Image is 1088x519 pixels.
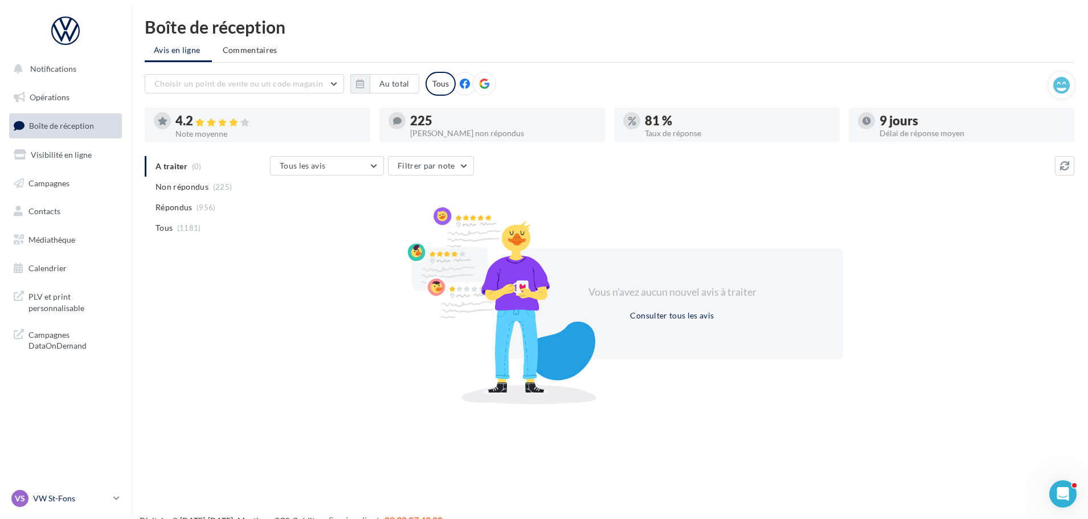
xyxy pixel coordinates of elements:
button: Au total [350,74,419,93]
div: Note moyenne [175,130,361,138]
a: Calendrier [7,256,124,280]
a: Visibilité en ligne [7,143,124,167]
span: Visibilité en ligne [31,150,92,160]
div: Boîte de réception [145,18,1074,35]
span: Choisir un point de vente ou un code magasin [154,79,323,88]
span: Campagnes DataOnDemand [28,327,117,352]
span: Tous [156,222,173,234]
button: Consulter tous les avis [625,309,718,322]
span: Calendrier [28,263,67,273]
span: Campagnes [28,178,69,187]
a: Campagnes [7,171,124,195]
p: VW St-Fons [33,493,109,504]
button: Au total [370,74,419,93]
span: Commentaires [223,45,277,55]
div: Vous n'avez aucun nouvel avis à traiter [574,285,770,300]
button: Choisir un point de vente ou un code magasin [145,74,344,93]
a: PLV et print personnalisable [7,284,124,318]
span: Contacts [28,206,60,216]
span: Opérations [30,92,69,102]
div: 4.2 [175,115,361,128]
div: Tous [426,72,456,96]
button: Filtrer par note [388,156,474,175]
div: 9 jours [880,115,1065,127]
div: 81 % [645,115,831,127]
a: Opérations [7,85,124,109]
button: Notifications [7,57,120,81]
span: VS [15,493,25,504]
span: Non répondus [156,181,208,193]
div: [PERSON_NAME] non répondus [410,129,596,137]
button: Tous les avis [270,156,384,175]
span: (225) [213,182,232,191]
a: Médiathèque [7,228,124,252]
a: Campagnes DataOnDemand [7,322,124,356]
span: (956) [197,203,216,212]
span: PLV et print personnalisable [28,289,117,313]
span: Répondus [156,202,193,213]
a: Contacts [7,199,124,223]
span: Notifications [30,64,76,73]
div: Taux de réponse [645,129,831,137]
iframe: Intercom live chat [1049,480,1077,508]
a: VS VW St-Fons [9,488,122,509]
div: 225 [410,115,596,127]
span: (1181) [177,223,201,232]
a: Boîte de réception [7,113,124,138]
span: Boîte de réception [29,121,94,130]
div: Délai de réponse moyen [880,129,1065,137]
span: Médiathèque [28,235,75,244]
span: Tous les avis [280,161,326,170]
